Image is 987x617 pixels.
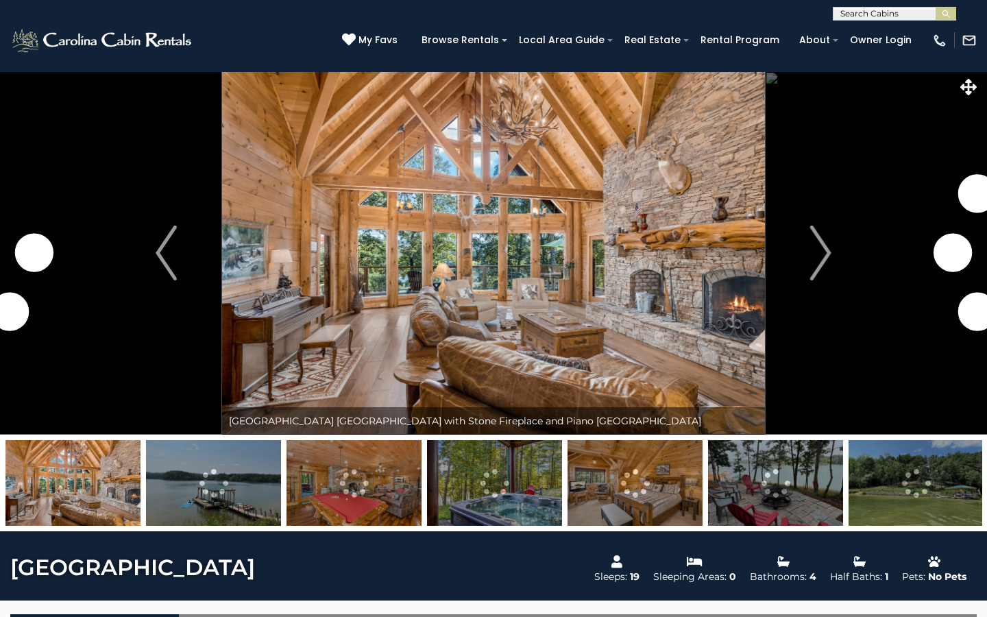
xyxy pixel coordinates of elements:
img: White-1-2.png [10,27,195,54]
a: Owner Login [843,29,918,51]
img: 163277924 [5,440,141,526]
a: Real Estate [618,29,687,51]
img: arrow [810,226,831,280]
a: About [792,29,837,51]
span: My Favs [358,33,398,47]
img: 164826842 [849,440,984,526]
img: 164826886 [146,440,281,526]
a: Local Area Guide [512,29,611,51]
a: My Favs [342,33,401,48]
button: Next [765,71,877,435]
a: Rental Program [694,29,786,51]
img: arrow [156,226,176,280]
img: 163277941 [568,440,703,526]
img: 163277948 [287,440,422,526]
button: Previous [110,71,222,435]
img: 164826845 [708,440,843,526]
img: 163277903 [427,440,562,526]
a: Browse Rentals [415,29,506,51]
img: mail-regular-white.png [962,33,977,48]
img: phone-regular-white.png [932,33,947,48]
div: [GEOGRAPHIC_DATA] [GEOGRAPHIC_DATA] with Stone Fireplace and Piano [GEOGRAPHIC_DATA] [222,407,765,435]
